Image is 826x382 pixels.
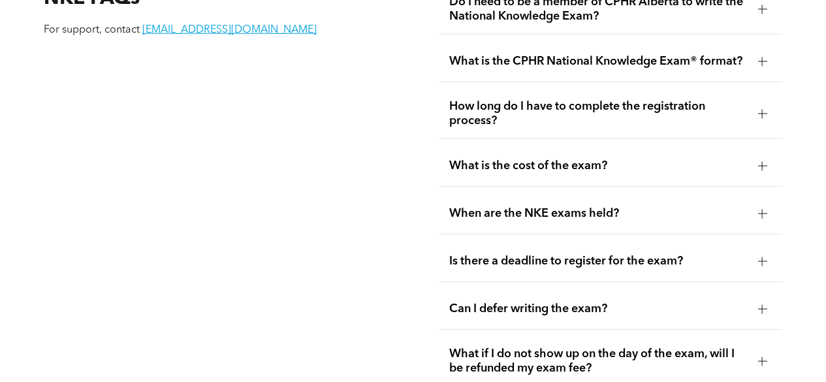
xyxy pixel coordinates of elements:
[142,25,317,35] a: [EMAIL_ADDRESS][DOMAIN_NAME]
[449,206,748,221] span: When are the NKE exams held?
[449,99,748,128] span: How long do I have to complete the registration process?
[44,25,140,35] span: For support, contact
[449,347,748,375] span: What if I do not show up on the day of the exam, will I be refunded my exam fee?
[449,54,748,69] span: What is the CPHR National Knowledge Exam® format?
[449,302,748,316] span: Can I defer writing the exam?
[449,254,748,268] span: Is there a deadline to register for the exam?
[449,159,748,173] span: What is the cost of the exam?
